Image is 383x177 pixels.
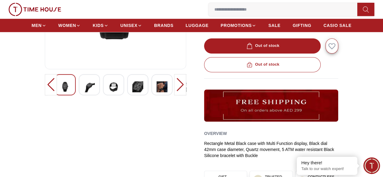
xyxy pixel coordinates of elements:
[93,22,104,28] span: KIDS
[186,22,209,28] span: LUGGAGE
[154,20,173,31] a: BRANDS
[221,22,252,28] span: PROMOTIONS
[292,22,311,28] span: GIFTING
[323,22,352,28] span: CASIO SALE
[186,20,209,31] a: LUGGAGE
[31,20,46,31] a: MEN
[93,20,108,31] a: KIDS
[221,20,256,31] a: PROMOTIONS
[301,160,353,166] div: Hey there!
[204,140,338,159] div: Rectangle Metal Black case with Multi Function display, Black dial 42mm case diameter, Quartz mov...
[204,129,227,138] h2: Overview
[60,79,71,94] img: POLICE CREED Men's Multi Function Black Dial Watch - PEWJQ0004501
[154,22,173,28] span: BRANDS
[58,22,76,28] span: WOMEN
[323,20,352,31] a: CASIO SALE
[84,79,95,94] img: POLICE CREED Men's Multi Function Black Dial Watch - PEWJQ0004501
[121,20,142,31] a: UNISEX
[268,22,280,28] span: SALE
[157,79,167,94] img: POLICE CREED Men's Multi Function Black Dial Watch - PEWJQ0004501
[8,3,61,16] img: ...
[58,20,81,31] a: WOMEN
[301,166,353,172] p: Talk to our watch expert!
[363,157,380,174] div: Chat Widget
[121,22,137,28] span: UNISEX
[108,79,119,94] img: POLICE CREED Men's Multi Function Black Dial Watch - PEWJQ0004501
[292,20,311,31] a: GIFTING
[132,79,143,94] img: POLICE CREED Men's Multi Function Black Dial Watch - PEWJQ0004501
[204,90,338,122] img: ...
[268,20,280,31] a: SALE
[31,22,41,28] span: MEN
